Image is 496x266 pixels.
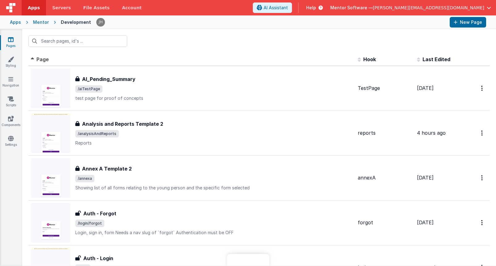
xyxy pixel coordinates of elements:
[28,5,40,11] span: Apps
[450,17,486,27] button: New Page
[417,175,434,181] span: [DATE]
[61,19,91,25] div: Development
[75,85,102,93] span: /aiTestPage
[330,5,491,11] button: Mentor Software — [PERSON_NAME][EMAIL_ADDRESS][DOMAIN_NAME]
[36,56,49,62] span: Page
[75,130,119,137] span: /analysisAndReports
[82,75,135,83] h3: AI_Pending_Summary
[477,127,487,139] button: Options
[423,56,450,62] span: Last Edited
[306,5,316,11] span: Help
[477,216,487,229] button: Options
[83,255,113,262] h3: Auth - Login
[82,120,163,128] h3: Analysis and Reports Template 2
[358,129,412,137] div: reports
[75,95,353,101] p: test page for proof of concepts
[75,220,104,227] span: /login/forgot
[330,5,373,11] span: Mentor Software —
[363,56,376,62] span: Hook
[75,140,353,146] p: Reports
[75,185,353,191] p: Showing list of all forms relating to the young person and the specific form selected
[83,210,116,217] h3: Auth - Forgot
[10,19,21,25] div: Apps
[417,219,434,226] span: [DATE]
[75,175,94,182] span: /annexa
[417,85,434,91] span: [DATE]
[82,165,132,172] h3: Annex A Template 2
[373,5,484,11] span: [PERSON_NAME][EMAIL_ADDRESS][DOMAIN_NAME]
[358,85,412,92] div: TestPage
[264,5,288,11] span: AI Assistant
[28,35,127,47] input: Search pages, id's ...
[52,5,71,11] span: Servers
[96,18,105,27] img: c2badad8aad3a9dfc60afe8632b41ba8
[477,82,487,95] button: Options
[83,5,110,11] span: File Assets
[417,130,446,136] span: 4 hours ago
[477,171,487,184] button: Options
[253,2,292,13] button: AI Assistant
[358,219,412,226] div: forgot
[33,19,49,25] div: Mentor
[75,230,353,236] p: Login, sign in, form Needs a nav slug of `forgot` Authentication must be OFF
[358,174,412,181] div: annexA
